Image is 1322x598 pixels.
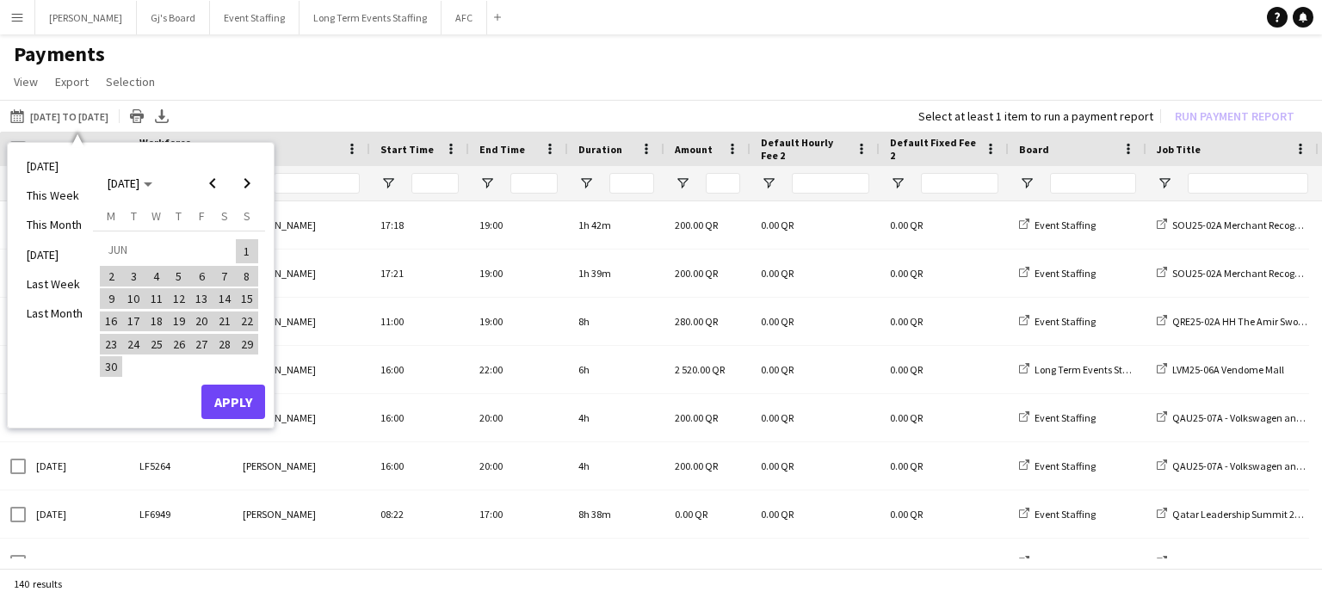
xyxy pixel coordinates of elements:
[578,143,622,156] span: Duration
[26,490,129,538] div: [DATE]
[751,442,880,490] div: 0.00 QR
[191,334,212,354] span: 27
[131,208,137,224] span: T
[1019,219,1096,231] a: Event Staffing
[122,310,145,332] button: 17-06-2025
[7,71,45,93] a: View
[1035,556,1096,569] span: Event Staffing
[880,394,1009,441] div: 0.00 QR
[137,1,210,34] button: Gj's Board
[101,356,121,377] span: 30
[300,1,442,34] button: Long Term Events Staffing
[568,394,664,441] div: 4h
[442,1,487,34] button: AFC
[274,173,360,194] input: Name Filter Input
[244,208,250,224] span: S
[230,166,264,200] button: Next month
[880,539,1009,586] div: 0.00 QR
[237,266,257,287] span: 8
[1035,267,1096,280] span: Event Staffing
[214,311,235,332] span: 21
[146,334,167,354] span: 25
[124,288,145,309] span: 10
[101,334,121,354] span: 23
[1188,173,1308,194] input: Job Title Filter Input
[890,176,905,191] button: Open Filter Menu
[568,490,664,538] div: 8h 38m
[370,298,469,345] div: 11:00
[510,173,558,194] input: End Time Filter Input
[751,394,880,441] div: 0.00 QR
[14,74,38,89] span: View
[99,71,162,93] a: Selection
[145,287,168,310] button: 11-06-2025
[479,176,495,191] button: Open Filter Menu
[127,106,147,126] app-action-btn: Print
[243,556,316,569] span: [PERSON_NAME]
[124,266,145,287] span: 3
[469,250,568,297] div: 19:00
[469,442,568,490] div: 20:00
[1035,508,1096,521] span: Event Staffing
[761,176,776,191] button: Open Filter Menu
[1157,363,1284,376] a: LVM25-06A Vendome Mall
[568,201,664,249] div: 1h 42m
[146,311,167,332] span: 18
[479,143,525,156] span: End Time
[370,394,469,441] div: 16:00
[675,556,707,569] span: 0.00 QR
[214,266,235,287] span: 7
[195,166,230,200] button: Previous month
[100,287,122,310] button: 09-06-2025
[469,394,568,441] div: 20:00
[243,508,316,521] span: [PERSON_NAME]
[145,333,168,355] button: 25-06-2025
[751,250,880,297] div: 0.00 QR
[880,346,1009,393] div: 0.00 QR
[237,239,257,263] span: 1
[214,288,235,309] span: 14
[568,539,664,586] div: 8h
[48,71,96,93] a: Export
[568,346,664,393] div: 6h
[146,266,167,287] span: 4
[101,266,121,287] span: 2
[237,288,257,309] span: 15
[55,74,89,89] span: Export
[1019,176,1035,191] button: Open Filter Menu
[568,442,664,490] div: 4h
[1019,459,1096,472] a: Event Staffing
[35,1,137,34] button: [PERSON_NAME]
[1035,411,1096,424] span: Event Staffing
[370,442,469,490] div: 16:00
[210,1,300,34] button: Event Staffing
[243,411,316,424] span: [PERSON_NAME]
[168,287,190,310] button: 12-06-2025
[880,201,1009,249] div: 0.00 QR
[151,106,172,126] app-action-btn: Export XLSX
[190,333,213,355] button: 27-06-2025
[1019,363,1148,376] a: Long Term Events Staffing
[1050,173,1136,194] input: Board Filter Input
[236,310,258,332] button: 22-06-2025
[880,442,1009,490] div: 0.00 QR
[370,490,469,538] div: 08:22
[129,539,232,586] div: LF5111
[176,208,182,224] span: T
[129,442,232,490] div: LF5264
[675,219,718,231] span: 200.00 QR
[1019,508,1096,521] a: Event Staffing
[880,250,1009,297] div: 0.00 QR
[213,287,235,310] button: 14-06-2025
[16,181,93,210] li: This Week
[751,539,880,586] div: 0.00 QR
[675,267,718,280] span: 200.00 QR
[380,176,396,191] button: Open Filter Menu
[675,363,725,376] span: 2 520.00 QR
[16,240,93,269] li: [DATE]
[411,173,459,194] input: Start Time Filter Input
[237,334,257,354] span: 29
[100,265,122,287] button: 02-06-2025
[199,208,205,224] span: F
[469,539,568,586] div: 17:00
